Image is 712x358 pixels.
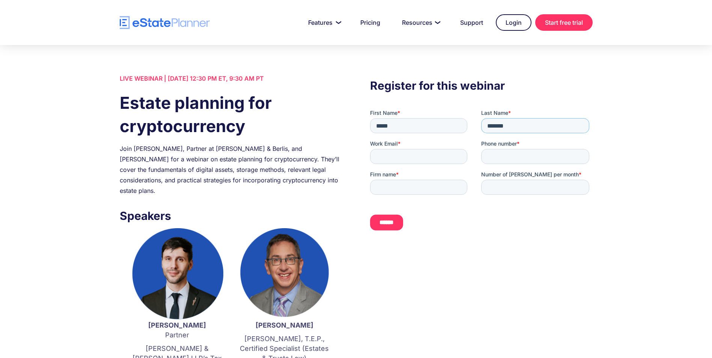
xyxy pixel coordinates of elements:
strong: [PERSON_NAME] [256,321,313,329]
a: Pricing [351,15,389,30]
h3: Speakers [120,207,342,224]
a: Features [299,15,348,30]
h3: Register for this webinar [370,77,592,94]
div: Join [PERSON_NAME], Partner at [PERSON_NAME] & Berlis, and [PERSON_NAME] for a webinar on estate ... [120,143,342,196]
strong: [PERSON_NAME] [148,321,206,329]
div: LIVE WEBINAR | [DATE] 12:30 PM ET, 9:30 AM PT [120,73,342,84]
a: Support [451,15,492,30]
p: Partner [131,320,223,340]
a: Resources [393,15,447,30]
h1: Estate planning for cryptocurrency [120,91,342,138]
a: home [120,16,210,29]
a: Start free trial [535,14,593,31]
a: Login [496,14,531,31]
iframe: Form 0 [370,109,592,237]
